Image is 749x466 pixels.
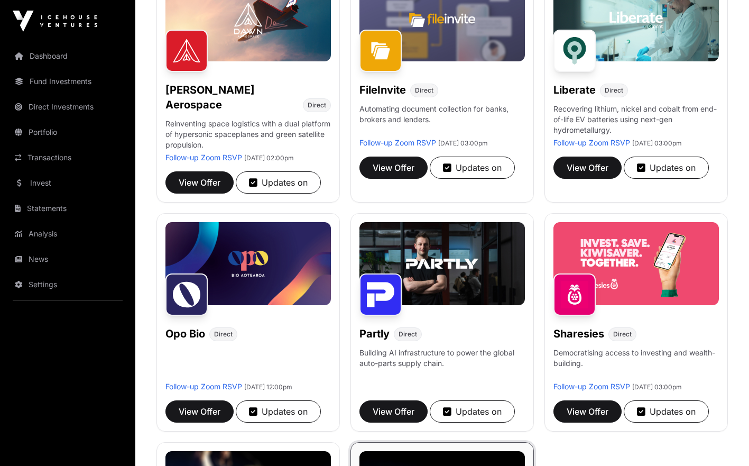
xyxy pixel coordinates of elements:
[165,273,208,316] img: Opo Bio
[8,70,127,93] a: Fund Investments
[165,326,205,341] h1: Opo Bio
[553,30,596,72] img: Liberate
[236,171,321,194] button: Updates on
[605,86,623,95] span: Direct
[637,161,696,174] div: Updates on
[244,383,292,391] span: [DATE] 12:00pm
[359,138,436,147] a: Follow-up Zoom RSVP
[359,30,402,72] img: FileInvite
[8,273,127,296] a: Settings
[443,161,502,174] div: Updates on
[696,415,749,466] iframe: Chat Widget
[553,104,719,138] p: Recovering lithium, nickel and cobalt from end-of-life EV batteries using next-gen hydrometallurgy.
[553,326,604,341] h1: Sharesies
[165,222,331,305] img: Opo-Bio-Banner.jpg
[8,171,127,195] a: Invest
[553,348,719,381] p: Democratising access to investing and wealth-building.
[165,30,208,72] img: Dawn Aerospace
[236,400,321,423] button: Updates on
[359,326,390,341] h1: Partly
[553,400,622,423] button: View Offer
[632,383,682,391] span: [DATE] 03:00pm
[165,400,234,423] button: View Offer
[567,161,608,174] span: View Offer
[373,161,414,174] span: View Offer
[399,330,417,339] span: Direct
[8,121,127,144] a: Portfolio
[624,157,709,179] button: Updates on
[8,44,127,68] a: Dashboard
[359,83,406,97] h1: FileInvite
[359,157,428,179] button: View Offer
[359,273,402,316] img: Partly
[179,405,220,418] span: View Offer
[553,83,596,97] h1: Liberate
[553,382,630,391] a: Follow-up Zoom RSVP
[165,83,299,112] h1: [PERSON_NAME] Aerospace
[430,157,515,179] button: Updates on
[553,273,596,316] img: Sharesies
[632,139,682,147] span: [DATE] 03:00pm
[165,382,242,391] a: Follow-up Zoom RSVP
[359,348,525,381] p: Building AI infrastructure to power the global auto-parts supply chain.
[613,330,632,339] span: Direct
[8,222,127,245] a: Analysis
[359,104,525,138] p: Automating document collection for banks, brokers and lenders.
[13,11,97,32] img: Icehouse Ventures Logo
[249,176,308,189] div: Updates on
[373,405,414,418] span: View Offer
[308,101,326,109] span: Direct
[553,138,630,147] a: Follow-up Zoom RSVP
[359,222,525,305] img: Partly-Banner.jpg
[637,405,696,418] div: Updates on
[244,154,294,162] span: [DATE] 02:00pm
[8,95,127,118] a: Direct Investments
[359,400,428,423] button: View Offer
[179,176,220,189] span: View Offer
[443,405,502,418] div: Updates on
[567,405,608,418] span: View Offer
[8,248,127,271] a: News
[430,400,515,423] button: Updates on
[8,146,127,169] a: Transactions
[165,171,234,194] button: View Offer
[553,222,719,305] img: Sharesies-Banner.jpg
[438,139,488,147] span: [DATE] 03:00pm
[624,400,709,423] button: Updates on
[249,405,308,418] div: Updates on
[165,118,331,152] p: Reinventing space logistics with a dual platform of hypersonic spaceplanes and green satellite pr...
[8,197,127,220] a: Statements
[553,157,622,179] button: View Offer
[165,153,242,162] a: Follow-up Zoom RSVP
[214,330,233,339] span: Direct
[415,86,433,95] span: Direct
